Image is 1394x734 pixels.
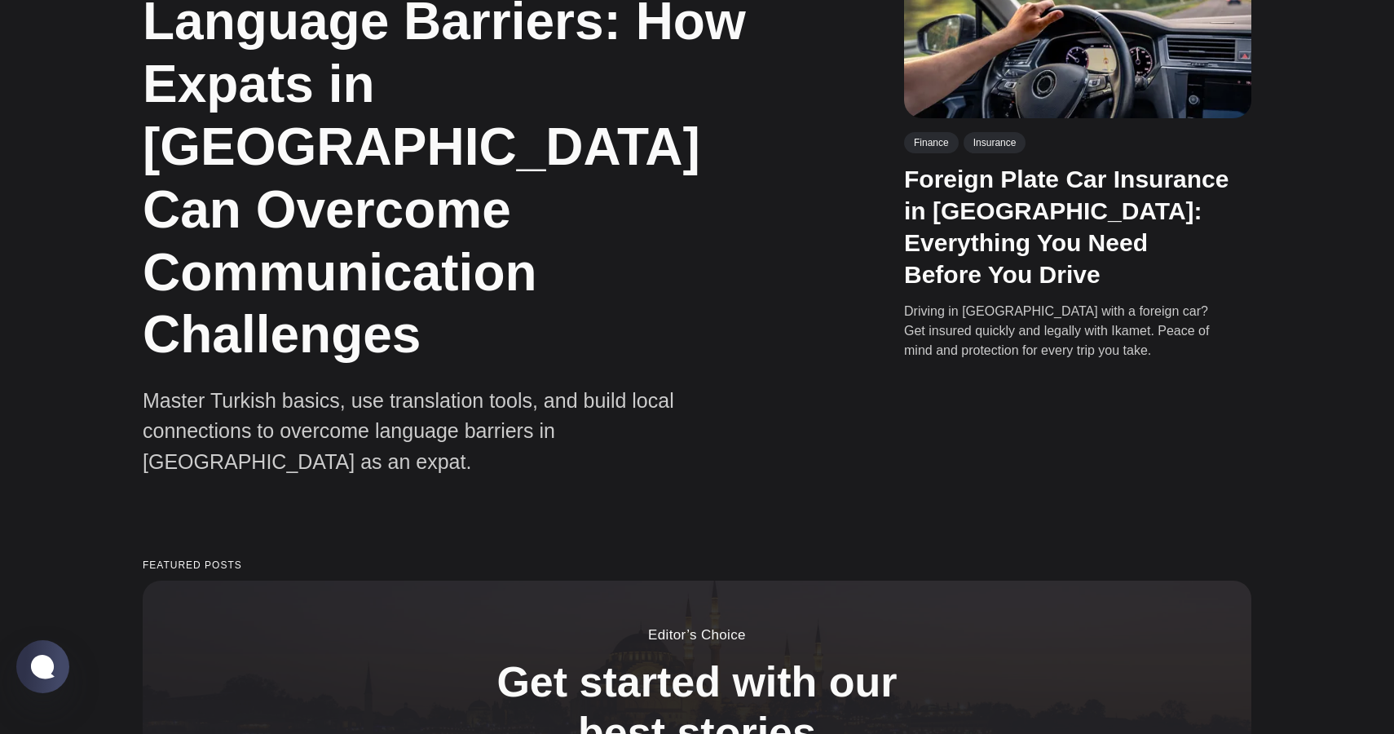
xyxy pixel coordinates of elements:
[904,131,959,153] a: Finance
[143,385,730,477] p: Master Turkish basics, use translation tools, and build local connections to overcome language ba...
[904,165,1229,287] a: Foreign Plate Car Insurance in [GEOGRAPHIC_DATA]: Everything You Need Before You Drive
[964,131,1026,153] a: Insurance
[904,302,1232,360] p: Driving in [GEOGRAPHIC_DATA] with a foreign car? Get insured quickly and legally with Ikamet. Pea...
[240,625,1154,646] small: Editor’s Choice
[143,560,1251,571] small: Featured posts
